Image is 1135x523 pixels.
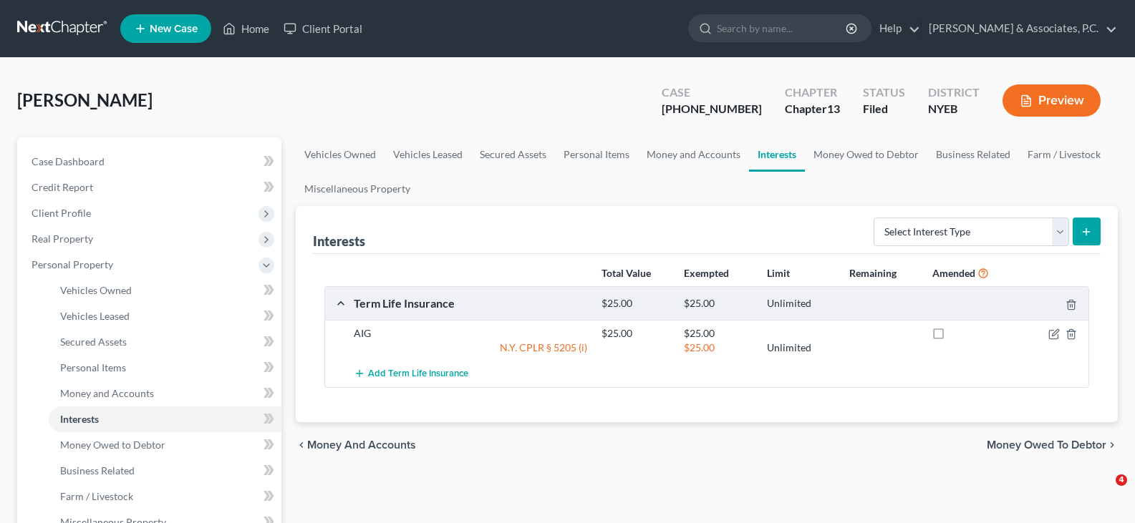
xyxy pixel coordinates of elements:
[827,102,840,115] span: 13
[677,297,759,311] div: $25.00
[638,137,749,172] a: Money and Accounts
[307,439,416,451] span: Money and Accounts
[60,490,133,502] span: Farm / Livestock
[872,16,920,41] a: Help
[32,258,113,270] span: Personal Property
[760,297,842,311] div: Unlimited
[662,101,762,117] div: [PHONE_NUMBER]
[677,326,759,341] div: $25.00
[60,284,132,296] span: Vehicles Owned
[863,84,905,101] div: Status
[60,413,99,425] span: Interests
[471,137,555,172] a: Secured Assets
[1003,84,1101,117] button: Preview
[60,310,130,322] span: Vehicles Leased
[385,137,471,172] a: Vehicles Leased
[805,137,927,172] a: Money Owed to Debtor
[150,24,198,34] span: New Case
[49,484,281,509] a: Farm / Livestock
[32,155,105,167] span: Case Dashboard
[927,137,1019,172] a: Business Related
[49,303,281,329] a: Vehicles Leased
[60,387,154,399] span: Money and Accounts
[313,233,365,250] div: Interests
[1106,439,1118,451] i: chevron_right
[928,84,980,101] div: District
[1019,137,1109,172] a: Farm / Livestock
[785,84,840,101] div: Chapter
[602,267,651,279] strong: Total Value
[296,137,385,172] a: Vehicles Owned
[20,175,281,200] a: Credit Report
[276,16,370,41] a: Client Portal
[347,295,594,311] div: Term Life Insurance
[662,84,762,101] div: Case
[49,329,281,355] a: Secured Assets
[849,267,897,279] strong: Remaining
[49,458,281,484] a: Business Related
[60,439,165,451] span: Money Owed to Debtor
[749,137,805,172] a: Interests
[296,439,416,451] button: chevron_left Money and Accounts
[368,368,468,380] span: Add Term Life Insurance
[20,149,281,175] a: Case Dashboard
[785,101,840,117] div: Chapter
[49,432,281,458] a: Money Owed to Debtor
[684,267,729,279] strong: Exempted
[922,16,1117,41] a: [PERSON_NAME] & Associates, P.C.
[1116,474,1127,486] span: 4
[32,207,91,219] span: Client Profile
[767,267,790,279] strong: Limit
[216,16,276,41] a: Home
[49,278,281,303] a: Vehicles Owned
[555,137,638,172] a: Personal Items
[60,464,135,476] span: Business Related
[17,89,153,110] span: [PERSON_NAME]
[928,101,980,117] div: NYEB
[60,361,126,373] span: Personal Items
[60,336,127,348] span: Secured Assets
[296,172,419,206] a: Miscellaneous Property
[863,101,905,117] div: Filed
[49,406,281,432] a: Interests
[760,341,842,355] div: Unlimited
[32,181,93,193] span: Credit Report
[347,326,594,341] div: AIG
[49,381,281,406] a: Money and Accounts
[987,439,1118,451] button: Money Owed to Debtor chevron_right
[717,15,848,41] input: Search by name...
[987,439,1106,451] span: Money Owed to Debtor
[49,355,281,381] a: Personal Items
[32,233,93,245] span: Real Property
[296,439,307,451] i: chevron_left
[1086,474,1121,509] iframe: Intercom live chat
[347,341,594,355] div: N.Y. CPLR § 5205 (i)
[354,361,468,387] button: Add Term Life Insurance
[594,297,677,311] div: $25.00
[677,341,759,355] div: $25.00
[594,326,677,341] div: $25.00
[932,267,975,279] strong: Amended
